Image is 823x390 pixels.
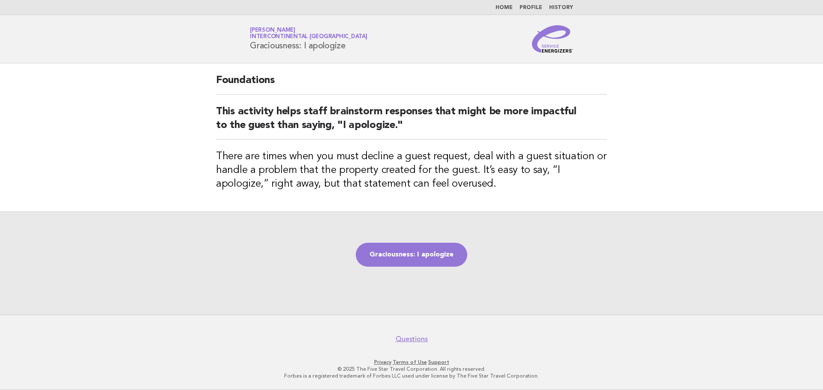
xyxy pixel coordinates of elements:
[250,28,367,50] h1: Graciousness: I apologize
[216,74,607,95] h2: Foundations
[549,5,573,10] a: History
[374,359,391,365] a: Privacy
[216,150,607,191] h3: There are times when you must decline a guest request, deal with a guest situation or handle a pr...
[149,366,674,372] p: © 2025 The Five Star Travel Corporation. All rights reserved.
[216,105,607,140] h2: This activity helps staff brainstorm responses that might be more impactful to the guest than say...
[149,372,674,379] p: Forbes is a registered trademark of Forbes LLC used under license by The Five Star Travel Corpora...
[393,359,427,365] a: Terms of Use
[520,5,542,10] a: Profile
[396,335,428,343] a: Questions
[496,5,513,10] a: Home
[428,359,449,365] a: Support
[149,359,674,366] p: · ·
[250,34,367,40] span: InterContinental [GEOGRAPHIC_DATA]
[532,25,573,53] img: Service Energizers
[356,243,467,267] a: Graciousness: I apologize
[250,27,367,39] a: [PERSON_NAME]InterContinental [GEOGRAPHIC_DATA]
